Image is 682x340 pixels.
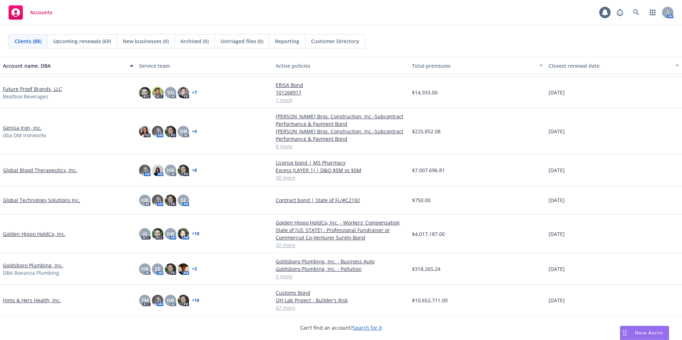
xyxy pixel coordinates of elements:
[620,326,629,340] div: Drag to move
[165,126,176,137] img: photo
[139,62,270,69] div: Service team
[412,230,445,238] span: $4,017,187.00
[409,57,545,74] button: Total premiums
[300,324,382,331] span: Can't find an account?
[167,89,174,96] span: SN
[6,2,55,22] a: Accounts
[123,37,169,45] span: New businesses (0)
[276,174,406,181] a: 30 more
[276,265,406,273] a: Goldsboro Plumbing, Inc. - Pollution
[3,262,63,269] a: Goldsboro Plumbing, Inc.
[3,269,59,277] span: DBA Bonanza Plumbing
[412,265,441,273] span: $318,265.24
[165,263,176,275] img: photo
[152,87,163,98] img: photo
[152,228,163,239] img: photo
[142,230,147,238] span: JG
[549,297,565,304] span: [DATE]
[3,93,48,100] span: Beatbox Beverages
[646,5,660,20] a: Switch app
[180,37,209,45] span: Archived (0)
[276,289,406,297] a: Customs Bond
[276,219,406,226] a: Golden Hippo HoldCo, Inc. - Workers' Compensation
[220,37,263,45] span: Untriaged files (0)
[152,165,163,176] img: photo
[412,89,438,96] span: $14,933.00
[141,265,148,273] span: HB
[139,165,151,176] img: photo
[3,297,61,304] a: Hims & Hers Health, Inc.
[165,195,176,206] img: photo
[549,265,565,273] span: [DATE]
[412,128,441,135] span: $225,852.08
[412,166,445,174] span: $7,007,696.81
[192,168,197,172] a: + 8
[276,159,406,166] a: License bond | MS Pharmacy
[192,129,197,134] a: + 4
[549,89,565,96] span: [DATE]
[549,128,565,135] span: [DATE]
[273,57,409,74] button: Active policies
[192,232,199,236] a: + 10
[412,297,448,304] span: $10,652,711.00
[178,87,189,98] img: photo
[546,57,682,74] button: Closest renewal date
[167,230,174,238] span: HB
[3,85,62,93] a: Future Proof Brands, LLC
[3,196,80,204] a: Global Technology Solutions Inc.
[276,143,406,150] a: 8 more
[276,304,406,311] a: 47 more
[178,228,189,239] img: photo
[549,62,671,69] div: Closest renewal date
[136,57,273,74] button: Service team
[276,226,406,241] a: State of [US_STATE] - Professional Fundraiser or Commercial Co-Venturer Surety Bond
[276,89,406,96] a: 101268917
[549,166,565,174] span: [DATE]
[152,195,163,206] img: photo
[15,37,41,45] span: Clients (88)
[613,5,627,20] a: Report a Bug
[276,62,406,69] div: Active policies
[180,196,186,204] span: SE
[276,113,406,128] a: [PERSON_NAME] Bros. Construction. Inc.-Subcontract Performance & Payment Bond
[549,230,565,238] span: [DATE]
[276,258,406,265] a: Goldsboro Plumbing, Inc. - Business Auto
[53,37,111,45] span: Upcoming renewals (69)
[276,196,406,204] a: Contract bond | State of FL/#C2192
[311,37,359,45] span: Customer Directory
[629,5,643,20] a: Search
[178,165,189,176] img: photo
[167,297,174,304] span: HB
[412,196,431,204] span: $750.00
[412,62,535,69] div: Total premiums
[276,96,406,104] a: 1 more
[3,230,66,238] a: Golden Hippo HoldCo, Inc.
[139,126,151,137] img: photo
[276,128,406,143] a: [PERSON_NAME] Bros. Construction. Inc.-Subcontract Performance & Payment Bond
[192,91,197,95] a: + 7
[276,241,406,249] a: 30 more
[178,263,189,275] img: photo
[635,330,663,336] span: Nova Assist
[30,10,52,15] span: Accounts
[192,267,197,271] a: + 3
[276,273,406,280] a: 3 more
[152,126,163,137] img: photo
[141,196,148,204] span: HB
[620,326,669,340] button: Nova Assist
[276,297,406,304] a: OH Lab Project - Builder's Risk
[139,87,151,98] img: photo
[192,298,199,303] a: + 16
[178,295,189,306] img: photo
[152,295,163,306] img: photo
[155,265,161,273] span: SE
[180,128,187,135] span: HB
[275,37,299,45] span: Reporting
[276,166,406,174] a: Excess (LAYER 1) | D&O $5M xs $5M
[549,196,565,204] span: [DATE]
